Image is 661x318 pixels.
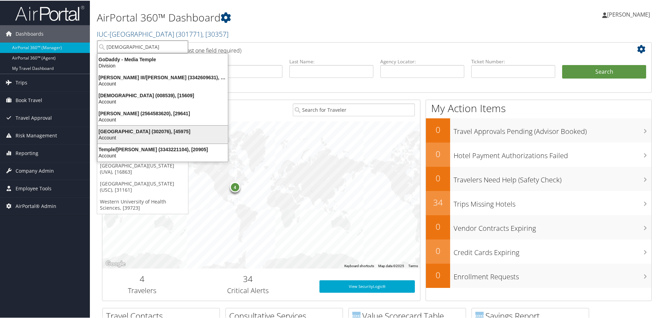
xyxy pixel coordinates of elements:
span: Trips [16,73,27,91]
a: [PERSON_NAME] [602,3,657,24]
div: Account [93,134,232,140]
div: [GEOGRAPHIC_DATA] (302076), [45975] [93,128,232,134]
div: GoDaddy - Media Temple [93,56,232,62]
span: (at least one field required) [175,46,241,54]
span: Company Admin [16,162,54,179]
h3: Enrollment Requests [454,268,651,281]
img: airportal-logo.png [15,4,84,21]
a: 0Credit Cards Expiring [426,239,651,263]
h1: My Action Items [426,100,651,115]
h3: Vendor Contracts Expiring [454,219,651,233]
input: Search Accounts [97,40,188,53]
a: 34Trips Missing Hotels [426,190,651,215]
span: Travel Approval [16,109,52,126]
div: Division [93,62,232,68]
img: Google [104,259,127,268]
label: First Name: [198,57,282,64]
div: Account [93,98,232,104]
a: 0Vendor Contracts Expiring [426,215,651,239]
div: [DEMOGRAPHIC_DATA] (008539), [15609] [93,92,232,98]
button: Keyboard shortcuts [344,263,374,268]
a: Terms (opens in new tab) [408,263,418,267]
button: Search [562,64,646,78]
div: Account [93,80,232,86]
h2: 0 [426,220,450,232]
h2: 0 [426,147,450,159]
span: Book Travel [16,91,42,108]
div: 4 [230,181,240,192]
a: IUC-[GEOGRAPHIC_DATA] [97,29,229,38]
label: Ticket Number: [471,57,555,64]
div: [PERSON_NAME] III/[PERSON_NAME] (3342609631), [24615] [93,74,232,80]
h3: Hotel Payment Authorizations Failed [454,147,651,160]
h2: 0 [426,172,450,183]
h2: 4 [108,272,177,284]
a: 0Travel Approvals Pending (Advisor Booked) [426,118,651,142]
h3: Travelers Need Help (Safety Check) [454,171,651,184]
h3: Travelers [108,285,177,295]
label: Last Name: [289,57,373,64]
span: Map data ©2025 [378,263,404,267]
div: Temple/[PERSON_NAME] (3343221104), [20905] [93,146,232,152]
span: Reporting [16,144,38,161]
h2: 34 [426,196,450,208]
h3: Travel Approvals Pending (Advisor Booked) [454,122,651,136]
h1: AirPortal 360™ Dashboard [97,10,470,24]
a: View SecurityLogic® [319,280,415,292]
h2: 0 [426,269,450,280]
a: Western University of Health Sciences, [39723] [97,195,188,213]
span: Risk Management [16,126,57,144]
h3: Trips Missing Hotels [454,195,651,208]
a: 0Travelers Need Help (Safety Check) [426,166,651,190]
input: Search for Traveler [293,103,415,116]
h2: 0 [426,123,450,135]
a: Open this area in Google Maps (opens a new window) [104,259,127,268]
span: Dashboards [16,25,44,42]
h2: Airtinerary Lookup [108,43,601,55]
span: , [ 30357 ] [202,29,229,38]
span: AirPortal® Admin [16,197,56,214]
a: [GEOGRAPHIC_DATA][US_STATE] (UVA), [16863] [97,159,188,177]
span: [PERSON_NAME] [607,10,650,18]
h2: 34 [187,272,309,284]
h2: 0 [426,244,450,256]
a: 0Hotel Payment Authorizations Failed [426,142,651,166]
span: ( 301771 ) [176,29,202,38]
a: 0Enrollment Requests [426,263,651,287]
h3: Critical Alerts [187,285,309,295]
div: Account [93,116,232,122]
h3: Credit Cards Expiring [454,244,651,257]
div: [PERSON_NAME] (2564583620), [29641] [93,110,232,116]
label: Agency Locator: [380,57,464,64]
div: Account [93,152,232,158]
span: Employee Tools [16,179,52,197]
a: [GEOGRAPHIC_DATA][US_STATE] (USC), [31161] [97,177,188,195]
